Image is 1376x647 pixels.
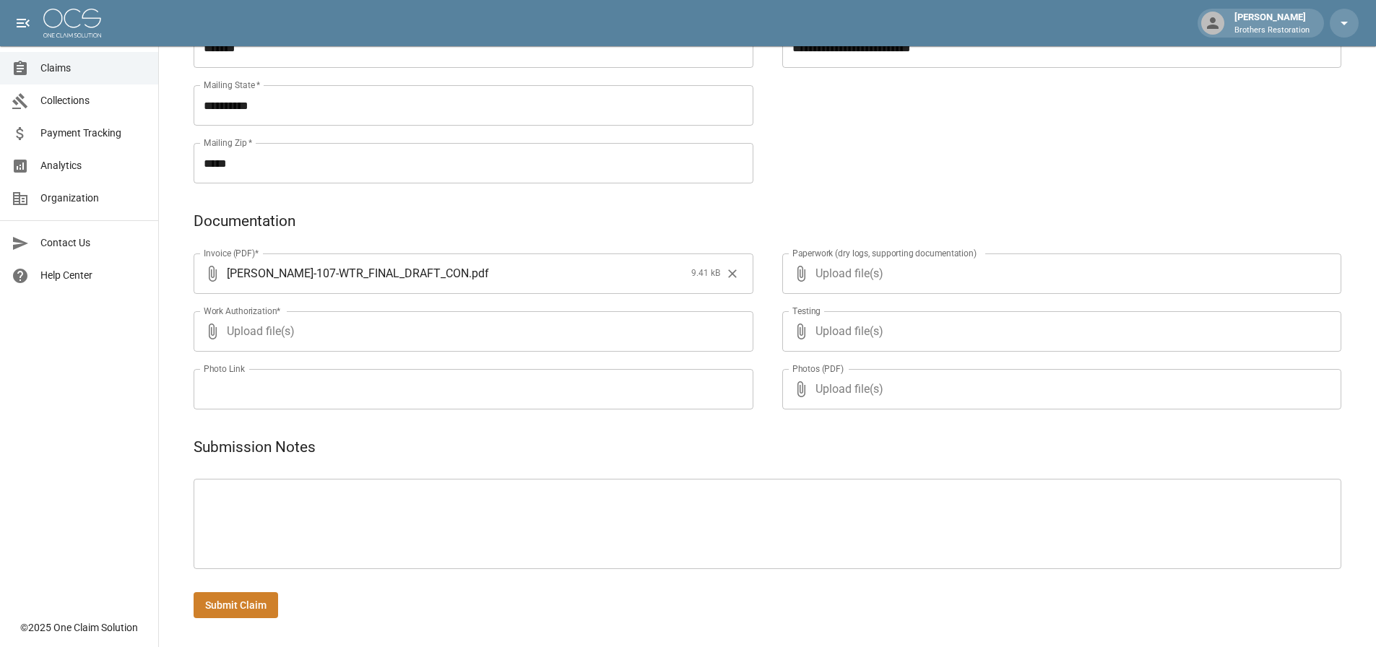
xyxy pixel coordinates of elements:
[792,247,977,259] label: Paperwork (dry logs, supporting documentation)
[40,191,147,206] span: Organization
[1229,10,1315,36] div: [PERSON_NAME]
[204,136,253,149] label: Mailing Zip
[204,247,259,259] label: Invoice (PDF)*
[43,9,101,38] img: ocs-logo-white-transparent.png
[9,9,38,38] button: open drawer
[815,253,1303,294] span: Upload file(s)
[722,263,743,285] button: Clear
[194,592,278,619] button: Submit Claim
[227,265,469,282] span: [PERSON_NAME]-107-WTR_FINAL_DRAFT_CON
[40,158,147,173] span: Analytics
[204,362,245,375] label: Photo Link
[40,61,147,76] span: Claims
[204,305,281,317] label: Work Authorization*
[1234,25,1310,37] p: Brothers Restoration
[792,362,844,375] label: Photos (PDF)
[204,79,260,91] label: Mailing State
[40,93,147,108] span: Collections
[227,311,714,352] span: Upload file(s)
[815,311,1303,352] span: Upload file(s)
[40,126,147,141] span: Payment Tracking
[815,369,1303,409] span: Upload file(s)
[40,268,147,283] span: Help Center
[20,620,138,635] div: © 2025 One Claim Solution
[691,266,720,281] span: 9.41 kB
[40,235,147,251] span: Contact Us
[792,305,821,317] label: Testing
[469,265,489,282] span: . pdf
